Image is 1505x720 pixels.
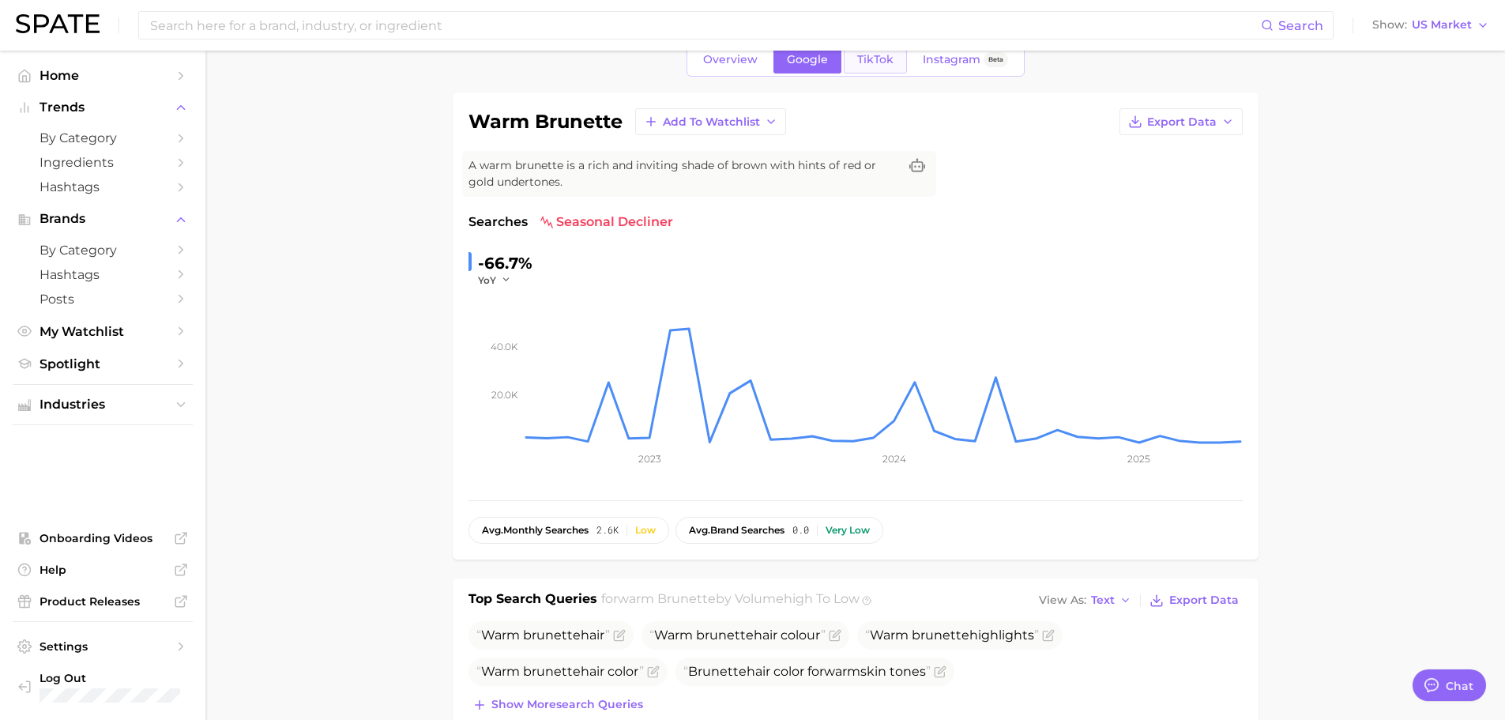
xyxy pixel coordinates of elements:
span: 0.0 [792,525,809,536]
a: My Watchlist [13,319,193,344]
span: warm brunette [618,591,716,606]
button: Flag as miscategorized or irrelevant [647,665,660,678]
a: Hashtags [13,175,193,199]
a: TikTok [844,46,907,74]
span: Home [40,68,166,83]
span: Brunette [688,664,747,679]
h1: Top Search Queries [468,590,597,612]
span: Spotlight [40,356,166,371]
tspan: 2024 [882,453,905,465]
tspan: 2025 [1127,453,1150,465]
button: Flag as miscategorized or irrelevant [613,629,626,642]
span: Show [1372,21,1407,29]
span: Hashtags [40,179,166,194]
span: Warm [870,628,909,643]
span: highlights [865,628,1039,643]
a: Overview [690,46,771,74]
span: seasonal decliner [540,213,673,232]
h1: warm brunette [468,112,623,131]
h2: for by Volume [601,590,860,612]
span: Search [1278,18,1323,33]
span: brunette [696,628,754,643]
button: View AsText [1035,590,1136,611]
a: InstagramBeta [909,46,1022,74]
span: brunette [523,628,581,643]
button: ShowUS Market [1368,15,1493,36]
span: hair color [476,664,644,679]
span: high to low [784,591,860,606]
img: SPATE [16,14,100,33]
span: Trends [40,100,166,115]
span: by Category [40,243,166,258]
span: Onboarding Videos [40,531,166,545]
button: Industries [13,393,193,417]
a: Help [13,558,193,582]
span: Posts [40,292,166,307]
span: Google [787,53,828,66]
span: brunette [523,664,581,679]
a: by Category [13,126,193,150]
div: Very low [826,525,870,536]
button: Show moresearch queries [468,694,647,716]
a: Ingredients [13,150,193,175]
a: by Category [13,238,193,262]
span: hair [476,628,610,643]
span: Export Data [1147,115,1217,129]
button: Flag as miscategorized or irrelevant [829,629,841,642]
span: Text [1091,596,1115,605]
input: Search here for a brand, industry, or ingredient [149,12,1261,39]
span: Instagram [923,53,980,66]
span: monthly searches [482,525,589,536]
span: Show more search queries [491,698,643,711]
a: Google [773,46,841,74]
img: seasonal decliner [540,216,553,228]
span: Overview [703,53,758,66]
span: warm [824,664,860,679]
span: Beta [988,53,1003,66]
span: Log Out [40,671,180,685]
button: Trends [13,96,193,119]
a: Log out. Currently logged in with e-mail jessica.roblin@loreal.com. [13,666,193,707]
button: avg.monthly searches2.6kLow [468,517,669,544]
a: Spotlight [13,352,193,376]
span: Brands [40,212,166,226]
span: Product Releases [40,594,166,609]
button: Add to Watchlist [635,108,786,135]
span: hair colour [649,628,826,643]
span: Add to Watchlist [663,115,760,129]
button: avg.brand searches0.0Very low [675,517,883,544]
span: Hashtags [40,267,166,282]
span: brand searches [689,525,784,536]
span: by Category [40,130,166,145]
div: -66.7% [478,251,532,276]
button: YoY [478,273,512,287]
tspan: 2023 [638,453,660,465]
span: hair color for skin tones [683,664,931,679]
span: Warm [481,628,520,643]
span: TikTok [857,53,894,66]
span: Warm [654,628,693,643]
span: A warm brunette is a rich and inviting shade of brown with hints of red or gold undertones. [468,157,898,190]
span: Searches [468,213,528,232]
a: Settings [13,635,193,658]
button: Export Data [1146,590,1242,612]
span: Export Data [1169,594,1239,607]
a: Hashtags [13,262,193,287]
span: brunette [912,628,969,643]
abbr: average [689,524,710,536]
span: Settings [40,639,166,654]
div: Low [635,525,656,536]
span: US Market [1412,21,1472,29]
a: Home [13,63,193,88]
a: Posts [13,287,193,311]
span: 2.6k [596,525,619,536]
tspan: 40.0k [491,341,518,352]
tspan: 20.0k [491,388,518,400]
a: Product Releases [13,590,193,613]
abbr: average [482,524,503,536]
button: Export Data [1119,108,1243,135]
button: Flag as miscategorized or irrelevant [1042,629,1055,642]
span: Ingredients [40,155,166,170]
span: Help [40,563,166,577]
span: Industries [40,398,166,412]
